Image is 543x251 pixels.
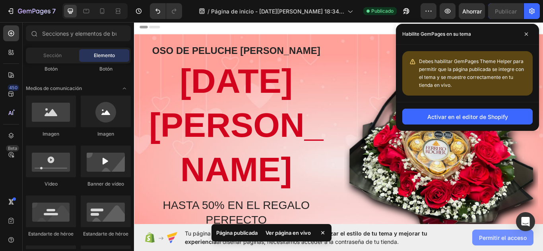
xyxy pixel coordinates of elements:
[208,8,209,15] font: /
[185,230,307,237] font: Tu página está protegida con contraseña. Para
[52,7,56,15] font: 7
[26,85,82,91] font: Medios de comunicación
[479,234,527,241] font: Permitir el acceso
[216,230,258,236] font: Página publicada
[211,8,344,23] font: Página de inicio - [DATE][PERSON_NAME] 18:34:30
[26,25,131,41] input: Secciones y elementos de búsqueda
[43,52,62,58] font: Sección
[150,3,182,19] div: Deshacer/Rehacer
[83,231,128,237] font: Estandarte de héroe
[402,31,471,37] font: Habilite GemPages en su tema
[33,208,205,240] font: HASTA 50% EN EL REGALO PERFECTO
[402,109,533,125] button: Activar en el editor de Shopify
[516,212,535,231] div: Abrir Intercom Messenger
[97,131,114,137] font: Imagen
[8,146,17,151] font: Beta
[99,66,112,72] font: Botón
[45,181,58,187] font: Video
[87,181,124,187] font: Banner de vídeo
[427,113,508,120] font: Activar en el editor de Shopify
[462,8,482,15] font: Ahorrar
[371,8,394,14] font: Publicado
[134,20,543,226] iframe: Área de diseño
[472,230,533,245] button: Permitir el acceso
[94,52,115,58] font: Elemento
[118,82,131,95] span: Abrir con palanca
[3,3,59,19] button: 7
[43,131,59,137] font: Imagen
[9,85,17,90] font: 450
[266,230,311,236] font: Ver página en vivo
[495,8,517,15] font: Publicar
[419,58,524,88] font: Debes habilitar GemPages Theme Helper para permitir que la página publicada se integre con el tem...
[488,3,524,19] button: Publicar
[28,231,74,237] font: Estandarte de héroe
[45,66,58,72] font: Botón
[459,3,485,19] button: Ahorrar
